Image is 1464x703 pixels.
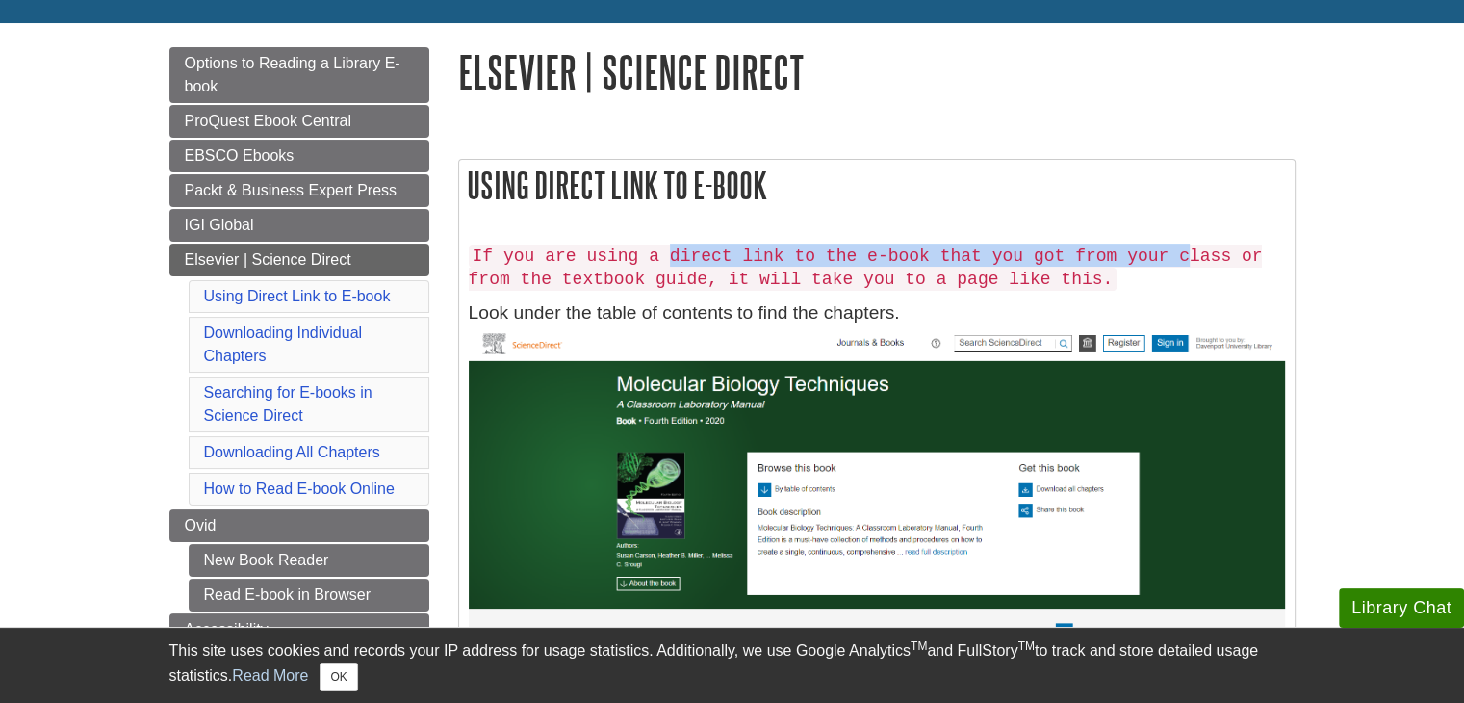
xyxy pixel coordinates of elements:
a: Searching for E-books in Science Direct [204,384,372,424]
a: Downloading All Chapters [204,444,380,460]
span: Accessibility [185,621,269,638]
button: Library Chat [1339,588,1464,628]
a: Elsevier | Science Direct [169,244,429,276]
span: Options to Reading a Library E-book [185,55,400,94]
button: Close [320,663,357,691]
a: Read E-book in Browser [189,579,429,612]
span: IGI Global [185,217,254,233]
sup: TM [1018,639,1035,653]
span: ProQuest Ebook Central [185,113,351,129]
a: EBSCO Ebooks [169,140,429,172]
sup: TM [911,639,927,653]
code: If you are using a direct link to the e-book that you got from your class or from the textbook gu... [469,245,1263,291]
a: Ovid [169,509,429,542]
a: Read More [232,667,308,684]
h2: Using Direct Link to E-book [459,160,1295,211]
a: Accessibility [169,613,429,646]
span: Ovid [185,517,217,534]
a: Packt & Business Expert Press [169,174,429,207]
span: EBSCO Ebooks [185,147,295,164]
a: ProQuest Ebook Central [169,105,429,138]
a: New Book Reader [189,544,429,577]
a: Options to Reading a Library E-book [169,47,429,103]
div: This site uses cookies and records your IP address for usage statistics. Additionally, we use Goo... [169,639,1296,691]
span: Packt & Business Expert Press [185,182,398,198]
a: How to Read E-book Online [204,481,395,497]
a: Using Direct Link to E-book [204,288,391,304]
h1: Elsevier | Science Direct [458,47,1296,96]
span: Elsevier | Science Direct [185,251,351,268]
a: IGI Global [169,209,429,242]
a: Downloading Individual Chapters [204,325,363,364]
